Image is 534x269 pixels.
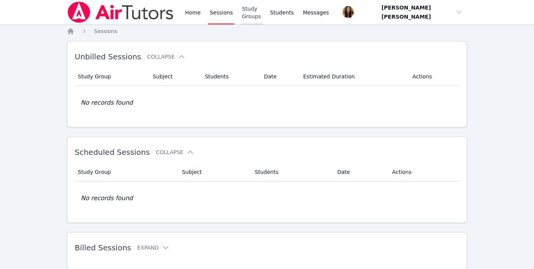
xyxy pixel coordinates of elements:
button: Collapse [156,148,194,156]
th: Actions [387,163,459,181]
th: Study Group [75,163,177,181]
th: Students [250,163,333,181]
span: Sessions [94,28,117,34]
th: Students [200,67,259,86]
th: Study Group [75,67,148,86]
button: Collapse [147,53,185,60]
span: Scheduled Sessions [75,148,150,157]
td: No records found [75,86,460,119]
a: Sessions [94,27,117,35]
th: Date [259,67,299,86]
span: Messages [303,9,329,16]
th: Actions [408,67,459,86]
th: Date [333,163,387,181]
button: Expand [137,244,169,251]
th: Subject [177,163,250,181]
th: Estimated Duration [299,67,408,86]
td: No records found [75,181,460,215]
nav: Breadcrumb [67,27,468,35]
img: Air Tutors [67,2,174,23]
span: Billed Sessions [75,243,131,252]
th: Subject [148,67,200,86]
span: Unbilled Sessions [75,52,141,61]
